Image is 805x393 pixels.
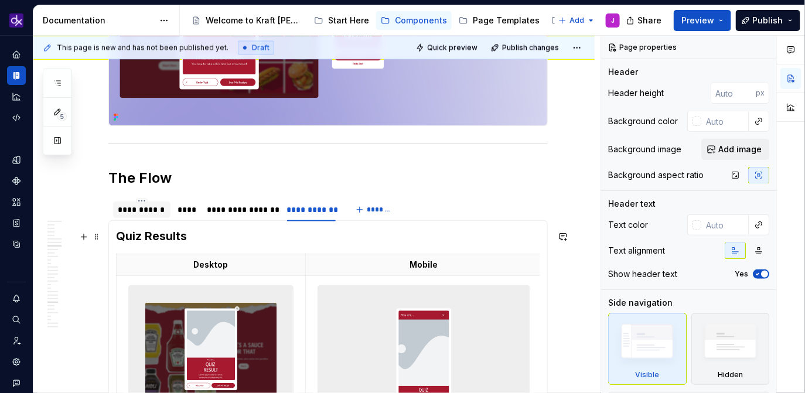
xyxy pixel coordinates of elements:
div: Visible [635,370,659,380]
span: Preview [681,15,714,26]
input: Auto [711,83,756,104]
a: Invite team [7,332,26,350]
div: Start Here [328,15,369,26]
a: Documentation [7,66,26,85]
input: Auto [701,111,749,132]
a: Examples [547,11,609,30]
a: Welcome to Kraft [PERSON_NAME] [187,11,307,30]
a: Storybook stories [7,214,26,233]
a: Components [7,172,26,190]
div: Background image [608,143,681,155]
a: Start Here [309,11,374,30]
div: Text alignment [608,245,665,257]
button: Notifications [7,289,26,308]
span: Publish [753,15,783,26]
a: Page Templates [454,11,544,30]
a: Data sources [7,235,26,254]
div: Documentation [43,15,154,26]
a: Components [376,11,452,30]
button: Add [555,12,599,29]
div: Page tree [187,9,552,32]
a: Settings [7,353,26,371]
div: Header [608,66,638,78]
div: Visible [608,313,687,385]
button: Preview [674,10,731,31]
button: Contact support [7,374,26,392]
span: Add image [718,143,762,155]
button: Share [620,10,669,31]
a: Analytics [7,87,26,106]
div: Hidden [691,313,770,385]
p: Desktop [124,259,298,271]
img: 0784b2da-6f85-42e6-8793-4468946223dc.png [9,13,23,28]
div: Components [395,15,447,26]
span: Publish changes [502,43,559,52]
input: Auto [701,214,749,235]
span: Add [569,16,584,25]
a: Design tokens [7,151,26,169]
p: px [756,88,765,98]
a: Home [7,45,26,64]
button: Search ⌘K [7,310,26,329]
button: Publish [736,10,800,31]
div: Header text [608,198,656,210]
span: Draft [252,43,270,52]
div: Background color [608,115,678,127]
div: Show header text [608,268,677,280]
label: Yes [735,269,748,279]
a: Assets [7,193,26,211]
p: Mobile [313,259,535,271]
div: Welcome to Kraft [PERSON_NAME] [206,15,302,26]
span: Quick preview [427,43,477,52]
a: Code automation [7,108,26,127]
div: Hidden [718,370,743,380]
div: Header height [608,87,664,99]
button: Add image [701,139,769,160]
span: Share [637,15,661,26]
div: Side navigation [608,297,673,309]
button: Publish changes [487,39,564,56]
div: J [611,16,615,25]
span: This page is new and has not been published yet. [57,43,228,52]
div: Page Templates [473,15,540,26]
h3: Quiz Results [116,228,540,244]
button: Quick preview [412,39,483,56]
h2: The Flow [108,169,548,187]
div: Text color [608,219,648,231]
span: 5 [57,112,67,121]
div: Background aspect ratio [608,169,704,181]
